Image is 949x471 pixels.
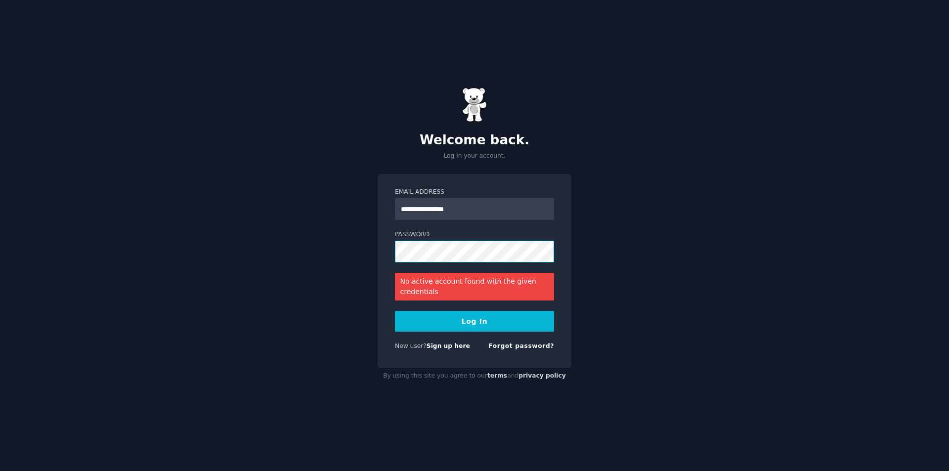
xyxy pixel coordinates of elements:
h2: Welcome back. [378,132,571,148]
a: privacy policy [518,372,566,379]
a: Sign up here [427,343,470,349]
a: terms [487,372,507,379]
span: New user? [395,343,427,349]
div: By using this site you agree to our and [378,368,571,384]
a: Forgot password? [488,343,554,349]
p: Log in your account. [378,152,571,161]
img: Gummy Bear [462,87,487,122]
label: Password [395,230,554,239]
button: Log In [395,311,554,332]
div: No active account found with the given credentials [395,273,554,300]
label: Email Address [395,188,554,197]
